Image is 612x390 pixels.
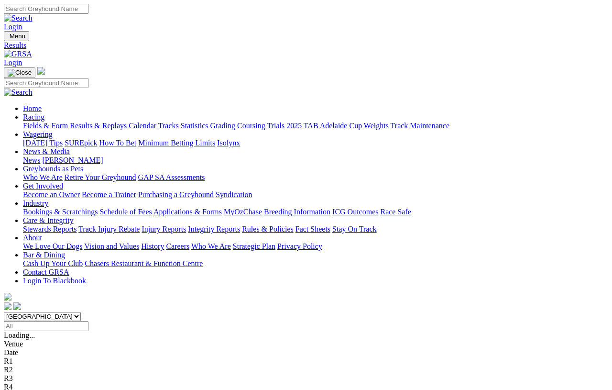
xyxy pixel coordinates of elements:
div: Date [4,348,608,357]
a: Industry [23,199,48,207]
a: Vision and Values [84,242,139,250]
a: Home [23,104,42,112]
a: Who We Are [191,242,231,250]
a: Wagering [23,130,53,138]
a: News [23,156,40,164]
a: Careers [166,242,189,250]
div: R2 [4,366,608,374]
a: Become a Trainer [82,190,136,199]
a: Grading [210,122,235,130]
a: MyOzChase [224,208,262,216]
a: Isolynx [217,139,240,147]
img: Search [4,14,33,22]
img: twitter.svg [13,302,21,310]
a: [DATE] Tips [23,139,63,147]
a: Login To Blackbook [23,277,86,285]
a: Become an Owner [23,190,80,199]
div: Bar & Dining [23,259,608,268]
a: About [23,234,42,242]
div: About [23,242,608,251]
span: Loading... [4,331,35,339]
a: Statistics [181,122,208,130]
a: Who We Are [23,173,63,181]
a: Results [4,41,608,50]
div: Industry [23,208,608,216]
a: Get Involved [23,182,63,190]
a: Cash Up Your Club [23,259,83,267]
a: Greyhounds as Pets [23,165,83,173]
a: [PERSON_NAME] [42,156,103,164]
a: Care & Integrity [23,216,74,224]
a: Rules & Policies [242,225,294,233]
a: Bookings & Scratchings [23,208,98,216]
img: Search [4,88,33,97]
a: We Love Our Dogs [23,242,82,250]
img: facebook.svg [4,302,11,310]
a: Stay On Track [332,225,376,233]
a: Login [4,22,22,31]
a: Bar & Dining [23,251,65,259]
a: Trials [267,122,284,130]
a: GAP SA Assessments [138,173,205,181]
a: Breeding Information [264,208,330,216]
a: Stewards Reports [23,225,76,233]
a: History [141,242,164,250]
div: Get Involved [23,190,608,199]
a: Results & Replays [70,122,127,130]
a: Minimum Betting Limits [138,139,215,147]
a: Syndication [216,190,252,199]
img: logo-grsa-white.png [37,67,45,75]
div: R3 [4,374,608,383]
a: Track Maintenance [391,122,449,130]
input: Search [4,4,88,14]
a: Race Safe [380,208,411,216]
div: News & Media [23,156,608,165]
a: Racing [23,113,44,121]
a: Injury Reports [142,225,186,233]
a: Fields & Form [23,122,68,130]
a: Applications & Forms [153,208,222,216]
input: Search [4,78,88,88]
a: Contact GRSA [23,268,69,276]
a: Weights [364,122,389,130]
div: Greyhounds as Pets [23,173,608,182]
div: Care & Integrity [23,225,608,234]
a: ICG Outcomes [332,208,378,216]
button: Toggle navigation [4,31,29,41]
a: Coursing [237,122,265,130]
a: Fact Sheets [295,225,330,233]
img: Close [8,69,32,77]
div: R1 [4,357,608,366]
a: Calendar [129,122,156,130]
a: SUREpick [65,139,97,147]
span: Menu [10,33,25,40]
div: Venue [4,340,608,348]
img: GRSA [4,50,32,58]
a: How To Bet [99,139,137,147]
a: 2025 TAB Adelaide Cup [286,122,362,130]
a: Integrity Reports [188,225,240,233]
button: Toggle navigation [4,67,35,78]
a: Strategic Plan [233,242,275,250]
a: Retire Your Greyhound [65,173,136,181]
div: Racing [23,122,608,130]
a: News & Media [23,147,70,156]
div: Wagering [23,139,608,147]
a: Schedule of Fees [99,208,152,216]
img: logo-grsa-white.png [4,293,11,301]
a: Chasers Restaurant & Function Centre [85,259,203,267]
a: Track Injury Rebate [78,225,140,233]
a: Tracks [158,122,179,130]
input: Select date [4,321,88,331]
a: Privacy Policy [277,242,322,250]
a: Purchasing a Greyhound [138,190,214,199]
a: Login [4,58,22,67]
